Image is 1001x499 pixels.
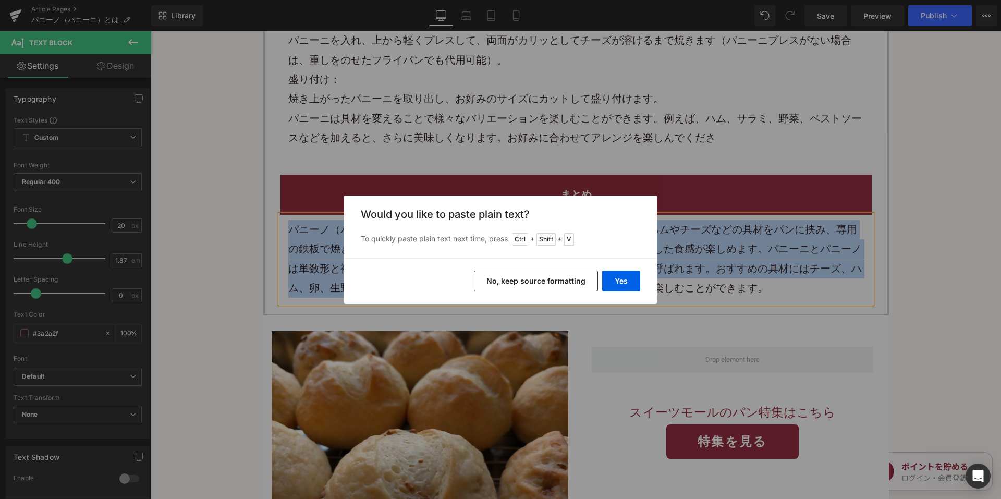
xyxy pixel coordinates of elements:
span: Shift [536,233,556,246]
p: 焼き上がったパニーニを取り出し、 好みのサイズにカットして盛り付けます。 [138,58,713,77]
span: 特集を見る [547,401,617,420]
button: No, keep source formatting [474,271,598,291]
span: V [564,233,574,246]
h3: Would you like to paste plain text? [361,208,640,221]
a: お [304,61,315,74]
p: パニーノ（パニーニ）は[GEOGRAPHIC_DATA]発祥の温かいサンドイッチで、ハムやチーズなどの具材をパンに挟み、専用の鉄板で焼き上げるのが特徴です。パンにはしましま模様がつき、もっちりと... [138,189,713,267]
h2: スイーツモールのパン特集はこちら [433,370,730,393]
span: + [530,234,534,245]
span: まとめ [410,157,441,169]
span: + [558,234,562,245]
div: Open Intercom Messenger [966,464,991,489]
p: To quickly paste plain text next time, press [361,233,640,246]
a: 特集を見る [516,393,648,428]
p: 盛り付け： [138,39,713,58]
span: Ctrl [512,233,528,246]
button: Yes [602,271,640,291]
p: パニーニは具材を変えることで様々なバリエーションを楽しむことができます。例えば、ハム、サラミ、野菜、ペストソースなどを加えると、さらに美味しくなります。お好みに合わせてアレンジを楽しんでくださ [138,78,713,117]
